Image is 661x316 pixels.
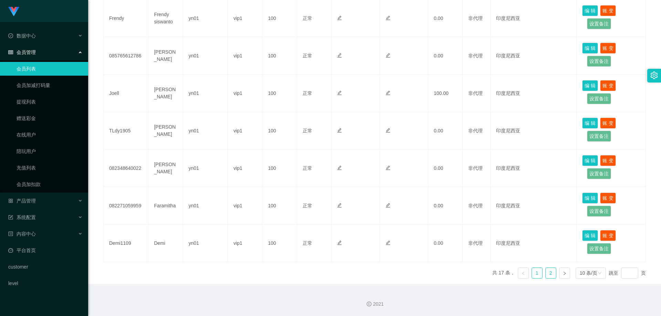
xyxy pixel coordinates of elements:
[148,225,183,262] td: Demi
[386,240,390,245] i: 图标: edit
[148,75,183,112] td: [PERSON_NAME]
[600,155,616,166] button: 账 变
[532,268,542,278] a: 1
[148,150,183,187] td: [PERSON_NAME]
[491,150,577,187] td: 印度尼西亚
[582,155,598,166] button: 编 辑
[492,268,515,279] li: 共 17 条，
[8,260,83,274] a: customer
[17,111,83,125] a: 赠送彩金
[600,230,616,241] button: 账 变
[17,144,83,158] a: 陪玩用户
[8,243,83,257] a: 图标: dashboard平台首页
[104,112,148,150] td: TLdy1905
[228,225,262,262] td: vip1
[148,187,183,225] td: Faramitha
[183,75,228,112] td: yn01
[148,112,183,150] td: [PERSON_NAME]
[386,15,390,20] i: 图标: edit
[8,215,13,220] i: 图标: form
[650,72,658,79] i: 图标: setting
[582,5,598,16] button: 编 辑
[600,80,616,91] button: 账 变
[386,165,390,170] i: 图标: edit
[104,225,148,262] td: Demi1109
[598,271,602,276] i: 图标: down
[600,118,616,129] button: 账 变
[428,225,463,262] td: 0.00
[303,90,312,96] span: 正常
[587,56,611,67] button: 设置备注
[582,118,598,129] button: 编 辑
[491,187,577,225] td: 印度尼西亚
[337,203,342,208] i: 图标: edit
[262,150,297,187] td: 100
[303,165,312,171] span: 正常
[386,203,390,208] i: 图标: edit
[8,50,13,55] i: 图标: table
[580,268,597,278] div: 10 条/页
[337,15,342,20] i: 图标: edit
[8,231,13,236] i: 图标: profile
[428,37,463,75] td: 0.00
[262,112,297,150] td: 100
[104,75,148,112] td: Joell
[8,215,36,220] span: 系统配置
[600,43,616,54] button: 账 变
[228,112,262,150] td: vip1
[587,131,611,142] button: 设置备注
[17,128,83,142] a: 在线用户
[587,206,611,217] button: 设置备注
[183,187,228,225] td: yn01
[8,231,36,237] span: 内容中心
[183,150,228,187] td: yn01
[17,161,83,175] a: 充值列表
[600,193,616,204] button: 账 变
[428,75,463,112] td: 100.00
[183,37,228,75] td: yn01
[303,203,312,208] span: 正常
[228,150,262,187] td: vip1
[337,90,342,95] i: 图标: edit
[491,37,577,75] td: 印度尼西亚
[587,93,611,104] button: 设置备注
[94,301,655,308] div: 2021
[468,203,483,208] span: 非代理
[8,50,36,55] span: 会员管理
[337,165,342,170] i: 图标: edit
[587,168,611,179] button: 设置备注
[262,37,297,75] td: 100
[303,240,312,246] span: 正常
[468,53,483,58] span: 非代理
[428,187,463,225] td: 0.00
[468,165,483,171] span: 非代理
[518,268,529,279] li: 上一页
[17,177,83,191] a: 会员加扣款
[17,62,83,76] a: 会员列表
[303,53,312,58] span: 正常
[8,276,83,290] a: level
[559,268,570,279] li: 下一页
[491,112,577,150] td: 印度尼西亚
[303,15,312,21] span: 正常
[468,15,483,21] span: 非代理
[183,225,228,262] td: yn01
[8,7,19,17] img: logo.9652507e.png
[468,90,483,96] span: 非代理
[468,128,483,133] span: 非代理
[367,302,371,306] i: 图标: copyright
[582,193,598,204] button: 编 辑
[428,112,463,150] td: 0.00
[582,230,598,241] button: 编 辑
[337,128,342,133] i: 图标: edit
[17,78,83,92] a: 会员加减打码量
[8,198,36,204] span: 产品管理
[148,37,183,75] td: [PERSON_NAME]
[228,187,262,225] td: vip1
[468,240,483,246] span: 非代理
[8,33,13,38] i: 图标: check-circle-o
[609,268,646,279] div: 跳至 页
[337,240,342,245] i: 图标: edit
[582,43,598,54] button: 编 辑
[546,268,556,278] a: 2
